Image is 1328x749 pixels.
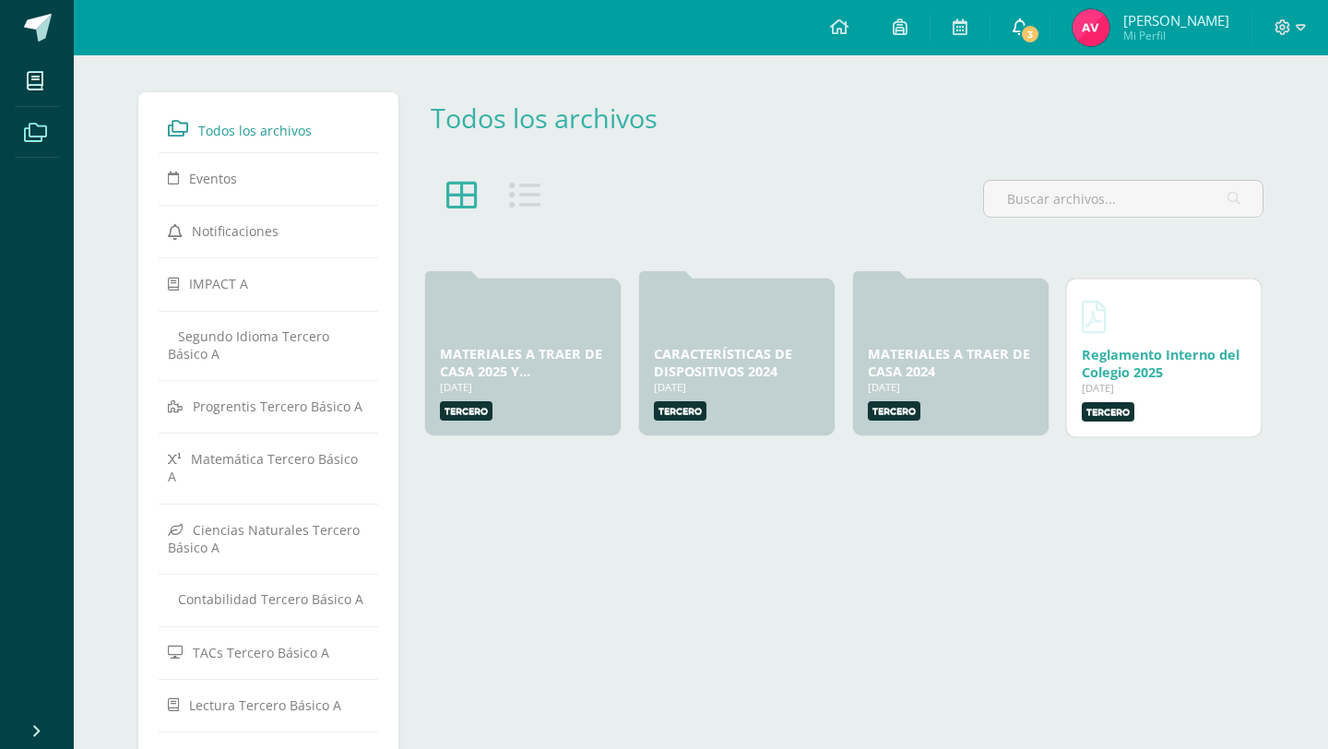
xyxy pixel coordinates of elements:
[168,112,369,145] a: Todos los archivos
[168,267,369,300] a: IMPACT A
[868,380,1034,394] div: [DATE]
[193,398,362,415] span: Progrentis Tercero Básico A
[1082,294,1106,339] a: Descargar Reglamento Interno del Colegio 2025.pdf
[1082,381,1246,395] div: [DATE]
[189,275,248,292] span: IMPACT A
[654,345,820,380] div: CARACTERÍSTICAS DE DISPOSITIVOS 2024
[168,636,369,669] a: TACs Tercero Básico A
[168,521,360,556] span: Ciencias Naturales Tercero Básico A
[1073,9,1109,46] img: 1512d3cdee8466f26b5a1e2becacf24c.png
[654,380,820,394] div: [DATE]
[1020,24,1040,44] span: 3
[168,214,369,247] a: Notificaciones
[192,222,279,240] span: Notificaciones
[1082,346,1239,381] a: Reglamento Interno del Colegio 2025
[189,696,341,714] span: Lectura Tercero Básico A
[168,583,369,615] a: Contabilidad Tercero Básico A
[431,100,658,136] a: Todos los archivos
[168,389,369,422] a: Progrentis Tercero Básico A
[984,181,1263,217] input: Buscar archivos...
[178,590,363,608] span: Contabilidad Tercero Básico A
[168,513,369,564] a: Ciencias Naturales Tercero Básico A
[189,170,237,187] span: Eventos
[168,442,369,493] a: Matemática Tercero Básico A
[1082,402,1134,422] label: Tercero
[868,345,1034,380] div: MATERIALES A TRAER DE CASA 2024
[193,643,329,660] span: TACs Tercero Básico A
[431,100,685,136] div: Todos los archivos
[168,161,369,195] a: Eventos
[168,450,358,485] span: Matemática Tercero Básico A
[1082,346,1246,381] div: Descargar Reglamento Interno del Colegio 2025.pdf
[440,401,492,421] label: Tercero
[868,345,1030,380] a: MATERIALES A TRAER DE CASA 2024
[654,401,706,421] label: Tercero
[198,122,312,139] span: Todos los archivos
[440,380,606,394] div: [DATE]
[654,345,792,380] a: CARACTERÍSTICAS DE DISPOSITIVOS 2024
[168,688,369,721] a: Lectura Tercero Básico A
[440,345,606,380] div: MATERIALES A TRAER DE CASA 2025 Y CARACTERÍSTICAS DE DISPOSITIVOS
[1123,11,1229,30] span: [PERSON_NAME]
[440,345,602,415] a: MATERIALES A TRAER DE CASA 2025 Y CARACTERÍSTICAS DE DISPOSITIVOS
[168,320,369,370] a: Segundo Idioma Tercero Básico A
[168,327,329,363] span: Segundo Idioma Tercero Básico A
[1123,28,1229,43] span: Mi Perfil
[868,401,920,421] label: Tercero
